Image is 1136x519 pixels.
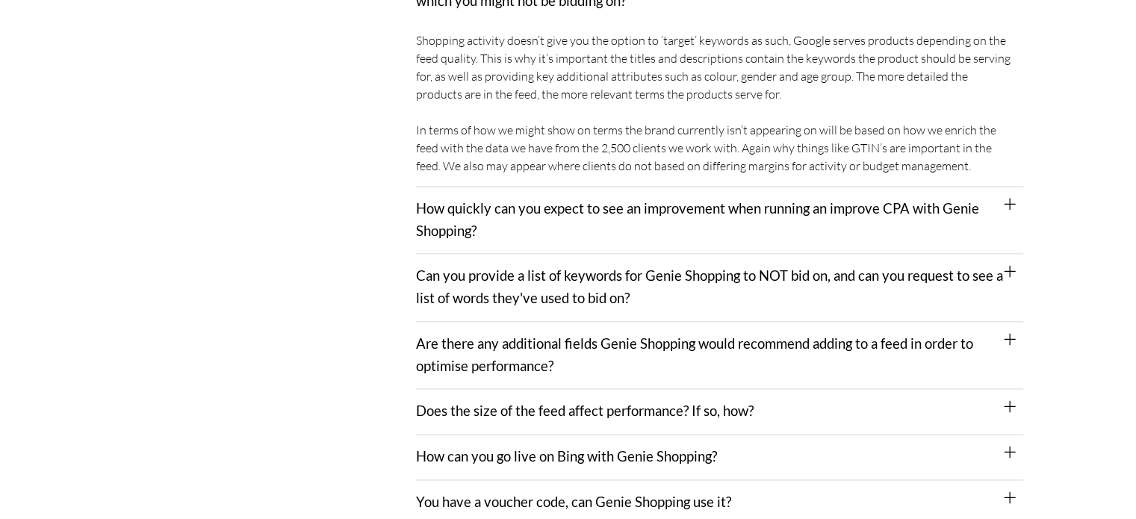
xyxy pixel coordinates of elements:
[416,389,1023,435] div: Does the size of the feed affect performance? If so, how?
[416,254,1023,321] div: Can you provide a list of keywords for Genie Shopping to NOT bid on, and can you request to see a...
[416,494,731,510] a: You have a voucher code, can Genie Shopping use it?
[416,403,754,419] a: Does the size of the feed affect performance? If so, how?
[416,322,1023,389] div: Are there any additional fields Genie Shopping would recommend adding to a feed in order to optim...
[416,267,1003,306] a: Can you provide a list of keywords for Genie Shopping to NOT bid on, and can you request to see a...
[416,335,973,374] a: Are there any additional fields Genie Shopping would recommend adding to a feed in order to optim...
[416,448,717,464] a: How can you go live on Bing with Genie Shopping?
[416,435,1023,480] div: How can you go live on Bing with Genie Shopping?
[416,24,1023,187] div: How does Genie Shopping define keyword search listing to capture any "niche search terms" which y...
[416,187,1023,254] div: How quickly can you expect to see an improvement when running an improve CPA with Genie Shopping?
[416,200,979,239] a: How quickly can you expect to see an improvement when running an improve CPA with Genie Shopping?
